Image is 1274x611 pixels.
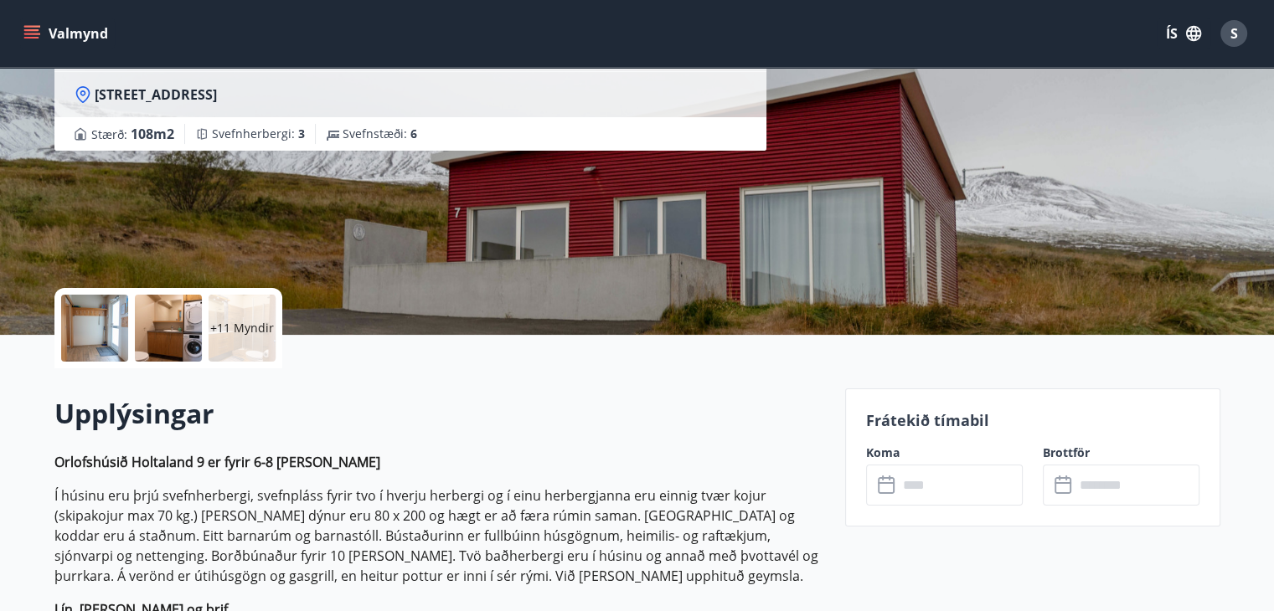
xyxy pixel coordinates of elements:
[91,124,174,144] span: Stærð :
[343,126,417,142] span: Svefnstæði :
[1043,444,1199,461] label: Brottför
[54,485,825,586] p: Í húsinu eru þrjú svefnherbergi, svefnpláss fyrir tvo í hverju herbergi og í einu herbergjanna er...
[54,453,380,471] strong: Orlofshúsið Holtaland 9 er fyrir 6-8 [PERSON_NAME]
[210,320,274,336] p: +11 Myndir
[1230,24,1238,43] span: S
[54,395,825,432] h2: Upplýsingar
[1214,13,1254,54] button: S
[95,85,217,104] span: [STREET_ADDRESS]
[212,126,305,142] span: Svefnherbergi :
[298,126,305,141] span: 3
[20,18,115,49] button: menu
[866,444,1023,461] label: Koma
[410,126,417,141] span: 6
[1157,18,1210,49] button: ÍS
[866,409,1199,431] p: Frátekið tímabil
[131,125,174,143] span: 108 m2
